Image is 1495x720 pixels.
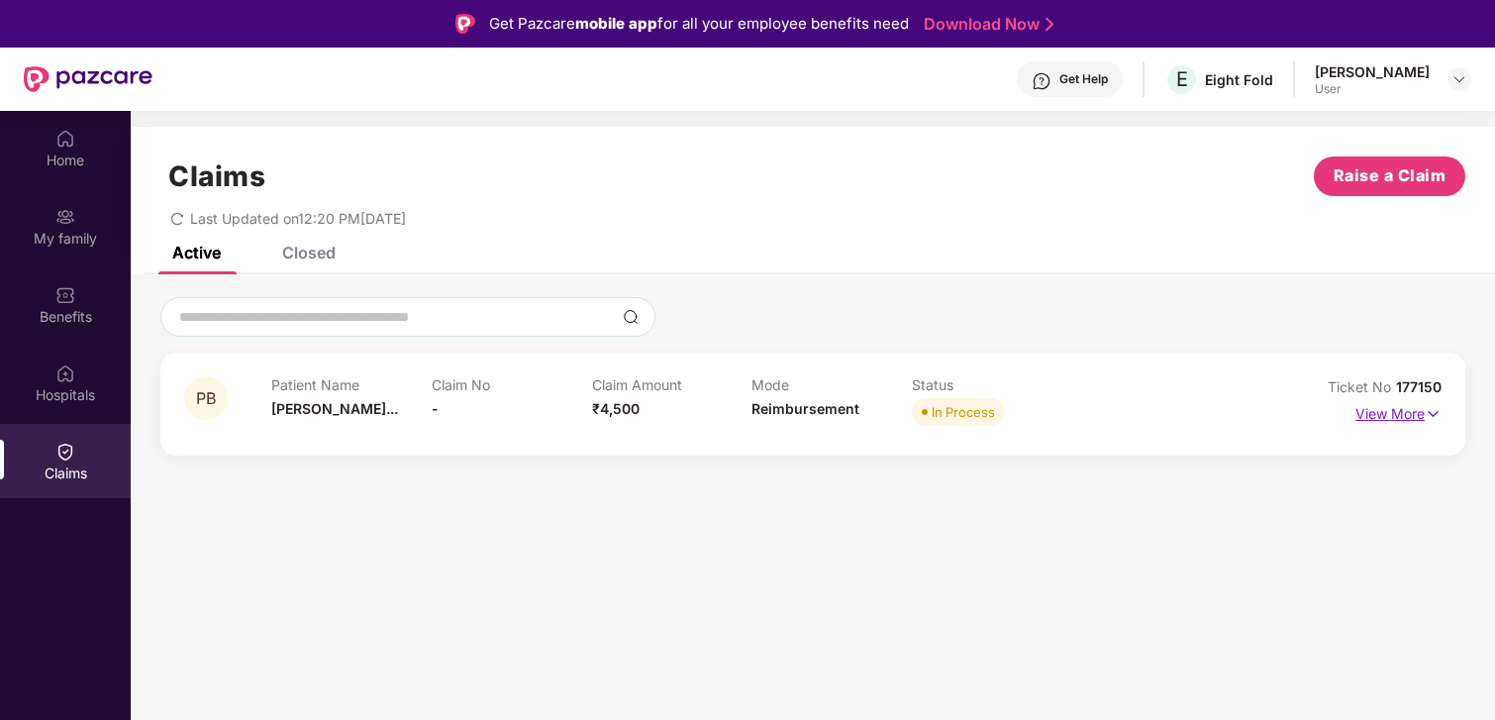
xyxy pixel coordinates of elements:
button: Raise a Claim [1314,156,1465,196]
span: Ticket No [1328,378,1396,395]
div: Eight Fold [1205,70,1273,89]
h1: Claims [168,159,265,193]
img: svg+xml;base64,PHN2ZyB3aWR0aD0iMjAiIGhlaWdodD0iMjAiIHZpZXdCb3g9IjAgMCAyMCAyMCIgZmlsbD0ibm9uZSIgeG... [55,207,75,227]
span: E [1176,67,1188,91]
span: Raise a Claim [1334,163,1446,188]
img: svg+xml;base64,PHN2ZyBpZD0iQmVuZWZpdHMiIHhtbG5zPSJodHRwOi8vd3d3LnczLm9yZy8yMDAwL3N2ZyIgd2lkdGg9Ij... [55,285,75,305]
img: Stroke [1046,14,1053,35]
img: svg+xml;base64,PHN2ZyBpZD0iRHJvcGRvd24tMzJ4MzIiIHhtbG5zPSJodHRwOi8vd3d3LnczLm9yZy8yMDAwL3N2ZyIgd2... [1451,71,1467,87]
img: svg+xml;base64,PHN2ZyBpZD0iSGVscC0zMngzMiIgeG1sbnM9Imh0dHA6Ly93d3cudzMub3JnLzIwMDAvc3ZnIiB3aWR0aD... [1032,71,1051,91]
span: [PERSON_NAME]... [271,400,398,417]
span: Last Updated on 12:20 PM[DATE] [190,210,406,227]
span: 177150 [1396,378,1442,395]
img: svg+xml;base64,PHN2ZyBpZD0iSG9tZSIgeG1sbnM9Imh0dHA6Ly93d3cudzMub3JnLzIwMDAvc3ZnIiB3aWR0aD0iMjAiIG... [55,129,75,149]
span: - [432,400,439,417]
img: svg+xml;base64,PHN2ZyB4bWxucz0iaHR0cDovL3d3dy53My5vcmcvMjAwMC9zdmciIHdpZHRoPSIxNyIgaGVpZ2h0PSIxNy... [1425,403,1442,425]
p: Status [912,376,1072,393]
div: [PERSON_NAME] [1315,62,1430,81]
a: Download Now [924,14,1047,35]
div: Get Help [1059,71,1108,87]
p: View More [1355,398,1442,425]
div: Get Pazcare for all your employee benefits need [489,12,909,36]
img: svg+xml;base64,PHN2ZyBpZD0iQ2xhaW0iIHhtbG5zPSJodHRwOi8vd3d3LnczLm9yZy8yMDAwL3N2ZyIgd2lkdGg9IjIwIi... [55,442,75,462]
span: Reimbursement [751,400,859,417]
span: PB [196,390,216,407]
img: New Pazcare Logo [24,66,152,92]
div: Closed [282,243,336,262]
img: Logo [455,14,475,34]
span: ₹4,500 [592,400,640,417]
p: Claim Amount [592,376,752,393]
div: Active [172,243,221,262]
span: redo [170,210,184,227]
div: In Process [932,402,995,422]
div: User [1315,81,1430,97]
strong: mobile app [575,14,657,33]
p: Patient Name [271,376,432,393]
img: svg+xml;base64,PHN2ZyBpZD0iU2VhcmNoLTMyeDMyIiB4bWxucz0iaHR0cDovL3d3dy53My5vcmcvMjAwMC9zdmciIHdpZH... [623,309,639,325]
img: svg+xml;base64,PHN2ZyBpZD0iSG9zcGl0YWxzIiB4bWxucz0iaHR0cDovL3d3dy53My5vcmcvMjAwMC9zdmciIHdpZHRoPS... [55,363,75,383]
p: Claim No [432,376,592,393]
p: Mode [751,376,912,393]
